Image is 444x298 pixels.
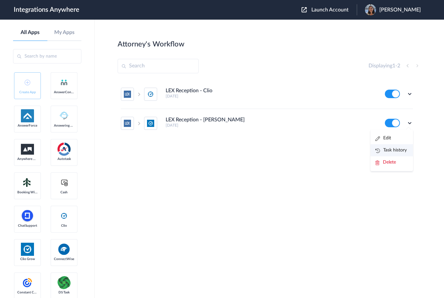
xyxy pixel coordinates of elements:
[17,290,38,294] span: Constant Contact
[166,117,245,123] h4: LEX Reception - [PERSON_NAME]
[60,212,68,220] img: clio-logo.svg
[54,157,74,161] span: Autotask
[14,6,79,14] h1: Integrations Anywhere
[311,7,349,12] span: Launch Account
[54,190,74,194] span: Cash
[397,63,400,68] span: 2
[58,243,71,255] img: connectwise.png
[21,177,34,188] img: Setmore_Logo.svg
[58,276,71,289] img: distributedSource.png
[392,63,395,68] span: 1
[365,4,376,15] img: a761df84-35b4-4afe-a834-30d1ee36efea.jpeg
[21,243,34,256] img: Clio.jpg
[21,144,34,155] img: aww.png
[17,157,38,161] span: Anywhere Works
[13,29,47,36] a: All Apps
[21,276,34,289] img: constant-contact.svg
[17,124,38,128] span: AnswerForce
[54,124,74,128] span: Answering Service
[17,90,38,94] span: Create App
[118,40,184,48] h2: Attorney's Workflow
[54,290,74,294] span: DS Task
[383,160,396,165] span: Delete
[21,109,34,122] img: af-app-logo.svg
[302,7,357,13] button: Launch Account
[17,224,38,228] span: ChatSupport
[47,29,82,36] a: My Apps
[13,49,81,63] input: Search by name
[60,179,68,186] img: cash-logo.svg
[25,79,30,85] img: add-icon.svg
[375,136,391,140] a: Edit
[54,90,74,94] span: AnswerConnect
[60,79,68,86] img: answerconnect-logo.svg
[58,143,71,156] img: autotask.png
[379,7,421,13] span: [PERSON_NAME]
[302,7,307,12] img: launch-acct-icon.svg
[54,224,74,228] span: Clio
[369,63,400,69] h4: Displaying -
[58,109,71,122] img: Answering_service.png
[166,94,376,98] h5: [DATE]
[21,209,34,222] img: chatsupport-icon.svg
[166,88,212,94] h4: LEX Reception - Clio
[166,123,376,128] h5: [DATE]
[118,59,199,73] input: Search
[17,190,38,194] span: Booking Widget
[17,257,38,261] span: Clio Grow
[375,148,407,152] a: Task history
[54,257,74,261] span: ConnectWise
